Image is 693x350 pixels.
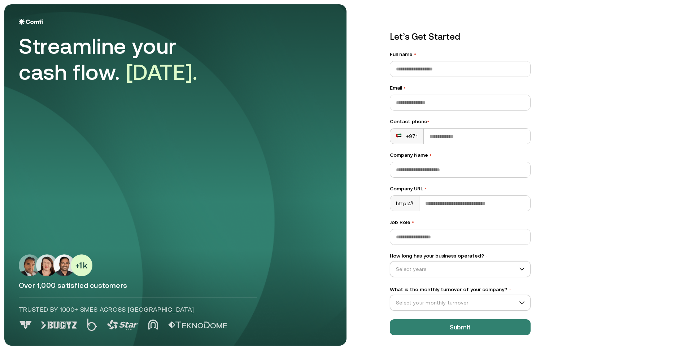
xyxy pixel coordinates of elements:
[414,51,416,57] span: •
[390,196,419,211] div: https://
[19,305,257,314] p: Trusted by 1000+ SMEs across [GEOGRAPHIC_DATA]
[424,186,427,191] span: •
[485,254,488,259] span: •
[390,30,531,43] p: Let’s Get Started
[430,152,432,158] span: •
[19,19,43,25] img: Logo
[390,118,531,125] div: Contact phone
[509,287,511,292] span: •
[148,319,158,330] img: Logo 4
[390,319,531,335] button: Submit
[87,319,97,331] img: Logo 2
[390,219,531,226] label: Job Role
[390,252,531,260] label: How long has your business operated?
[396,133,418,140] div: +971
[412,219,414,225] span: •
[19,33,221,85] div: Streamline your cash flow.
[126,60,198,85] span: [DATE].
[19,281,332,290] p: Over 1,000 satisfied customers
[107,320,138,330] img: Logo 3
[390,51,531,58] label: Full name
[404,85,406,91] span: •
[427,118,429,124] span: •
[390,286,531,293] label: What is the monthly turnover of your company?
[168,321,227,329] img: Logo 5
[390,185,531,193] label: Company URL
[390,84,531,92] label: Email
[19,321,32,329] img: Logo 0
[41,321,77,329] img: Logo 1
[390,151,531,159] label: Company Name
